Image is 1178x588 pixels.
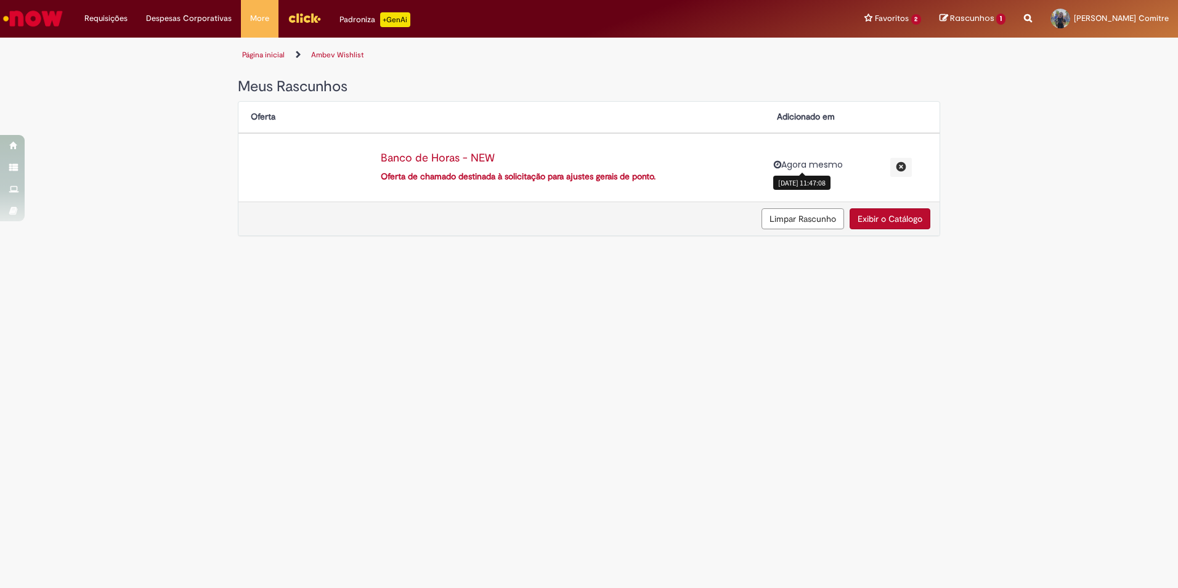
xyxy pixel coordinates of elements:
th: Adicionado em [765,102,882,133]
p: +GenAi [380,12,410,27]
h2: Meus Rascunhos [238,79,940,95]
p: Oferta de chamado destinada à solicitação para ajustes gerais de ponto. [381,171,752,183]
span: More [250,12,269,25]
span: Agora mesmo [781,158,843,171]
a: Página inicial [242,50,285,60]
th: Oferta [238,102,765,133]
span: Favoritos [875,12,909,25]
a: Banco de Horas - NEW Oferta de chamado destinada à solicitação para ajustes gerais de ponto. [242,146,762,189]
a: Exibir o Catálogo [850,208,930,229]
a: Rascunhos [940,13,1005,25]
div: Padroniza [339,12,410,27]
span: [PERSON_NAME] Comitre [1074,13,1169,23]
span: 2 [911,14,922,25]
span: Rascunhos [950,12,994,24]
button: Limpar Rascunho [762,208,844,229]
img: ServiceNow [1,6,65,31]
img: click_logo_yellow_360x200.png [288,9,321,27]
span: Despesas Corporativas [146,12,232,25]
span: 1 [996,14,1005,25]
a: Ambev Wishlist [311,50,364,60]
ul: Trilhas de página [238,44,940,67]
span: Requisições [84,12,128,25]
div: Banco de Horas - NEW [381,152,752,165]
div: [DATE] 11:47:08 [773,176,831,190]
